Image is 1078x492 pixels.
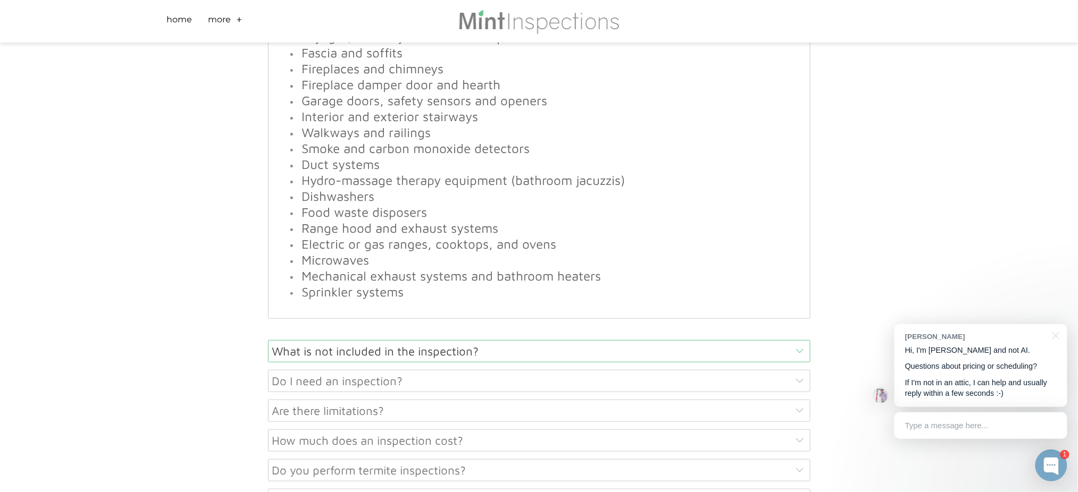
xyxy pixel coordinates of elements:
[302,141,530,156] font: Smoke and carbon monoxide detectors
[268,370,810,392] div: Do I need an inspection?
[873,387,889,403] img: Josh Molleur
[458,9,620,34] img: Mint Inspections
[302,45,403,60] font: Fascia and soffits
[302,29,571,44] font: Skylight, chimney and other roof penetrations
[268,459,810,481] div: Do you perform termite inspections?
[302,205,428,219] font: Food waste disposers
[302,220,499,235] font: Range hood and exhaust systems
[302,173,625,188] font: Hydro-massage therapy equipment (bathroom jacuzzis)
[302,93,548,108] font: Garage doors, safety sensors and openers
[905,345,1057,356] p: Hi, I'm [PERSON_NAME] and not AI.
[268,340,810,362] div: What is not included in the inspection?
[237,13,243,30] a: +
[302,77,501,92] font: Fireplace damper door and hearth
[268,429,810,452] div: How much does an inspection cost?
[167,13,193,30] a: Home
[302,61,444,76] font: Fireplaces and chimneys
[1060,450,1069,459] div: 1
[208,13,231,30] a: More
[302,268,601,283] span: Mechanical exhaust systems and bathroom heaters
[268,400,810,422] div: Are there limitations?
[905,332,1046,342] div: [PERSON_NAME]
[905,361,1057,372] p: Questions about pricing or scheduling?
[302,189,375,203] font: Dishwashers
[895,412,1067,439] div: Type a message here...
[302,284,404,299] font: Sprinkler systems
[302,268,601,283] font: ​
[905,377,1057,399] p: If I'm not in an attic, I can help and usually reply within a few seconds :-)
[302,109,479,124] font: Interior and exterior stairways
[302,236,557,251] font: Electric or gas ranges, cooktops, and ovens
[302,157,380,172] font: Duct systems
[302,252,370,267] font: Microwaves
[302,125,431,140] font: Walkways and railings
